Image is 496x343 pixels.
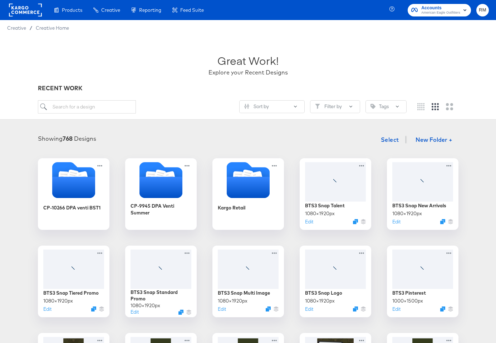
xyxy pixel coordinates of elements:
svg: Folder [212,162,284,198]
button: Select [378,132,402,147]
div: CP-10266 DPA venti BST1 [43,204,100,211]
button: New Folder + [409,134,458,147]
span: Select [381,135,399,145]
div: 1080 × 1920 px [305,210,335,217]
button: Edit [305,306,313,313]
button: Edit [392,218,401,225]
div: BTS3 Snap Talent [305,202,345,209]
svg: Medium grid [432,103,439,110]
button: Edit [131,309,139,315]
svg: Duplicate [440,306,445,311]
div: Kargo Retail [218,204,245,211]
span: Feed Suite [180,7,204,13]
div: BTS3 Snap Tiered Promo [43,290,99,296]
span: Reporting [139,7,161,13]
div: 1080 × 1920 px [131,302,160,309]
div: 1080 × 1920 px [305,298,335,304]
svg: Duplicate [91,306,96,311]
button: FilterFilter by [310,100,360,113]
svg: Tag [370,104,375,109]
svg: Duplicate [178,310,183,315]
div: CP-10266 DPA venti BST1 [38,158,109,230]
span: / [26,25,36,31]
div: BTS3 Snap New Arrivals1080×1920pxEditDuplicate [387,158,458,230]
a: Creative Home [36,25,69,31]
div: Showing Designs [38,135,96,143]
span: Accounts [421,4,460,12]
button: Edit [392,306,401,313]
svg: Large grid [446,103,453,110]
svg: Duplicate [266,306,271,311]
span: Products [62,7,82,13]
div: BTS3 Pinterest1000×1500pxEditDuplicate [387,246,458,317]
div: BTS3 Pinterest [392,290,426,296]
div: 1000 × 1500 px [392,298,423,304]
button: TagTags [365,100,407,113]
svg: Folder [125,162,197,198]
svg: Folder [38,162,109,198]
div: 1080 × 1920 px [43,298,73,304]
div: Explore your Recent Designs [208,68,288,77]
div: BTS3 Snap Standard Promo1080×1920pxEditDuplicate [125,246,197,317]
span: Creative [7,25,26,31]
strong: 768 [63,135,73,142]
div: BTS3 Snap Multi Image1080×1920pxEditDuplicate [212,246,284,317]
div: 1080 × 1920 px [392,210,422,217]
div: BTS3 Snap Tiered Promo1080×1920pxEditDuplicate [38,246,109,317]
div: Kargo Retail [212,158,284,230]
svg: Filter [315,104,320,109]
button: Edit [305,218,313,225]
div: BTS3 Snap New Arrivals [392,202,446,209]
div: BTS3 Snap Logo [305,290,342,296]
div: CP-9945 DPA Venti Summer [125,158,197,230]
svg: Duplicate [353,219,358,224]
button: RM [476,4,489,16]
svg: Sliders [244,104,249,109]
svg: Duplicate [440,219,445,224]
div: BTS3 Snap Multi Image [218,290,270,296]
button: Edit [43,306,51,313]
button: SlidersSort by [239,100,305,113]
span: RM [479,6,486,14]
button: AccountsAmerican Eagle Outfitters [408,4,471,16]
input: Search for a design [38,100,136,113]
span: Creative [101,7,120,13]
div: BTS3 Snap Logo1080×1920pxEditDuplicate [300,246,371,317]
svg: Small grid [417,103,424,110]
span: American Eagle Outfitters [421,10,460,16]
div: Great Work! [217,53,279,68]
div: 1080 × 1920 px [218,298,247,304]
div: BTS3 Snap Standard Promo [131,289,191,302]
button: Edit [218,306,226,313]
div: CP-9945 DPA Venti Summer [131,203,191,216]
div: BTS3 Snap Talent1080×1920pxEditDuplicate [300,158,371,230]
svg: Duplicate [353,306,358,311]
div: RECENT WORK [38,84,458,92]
